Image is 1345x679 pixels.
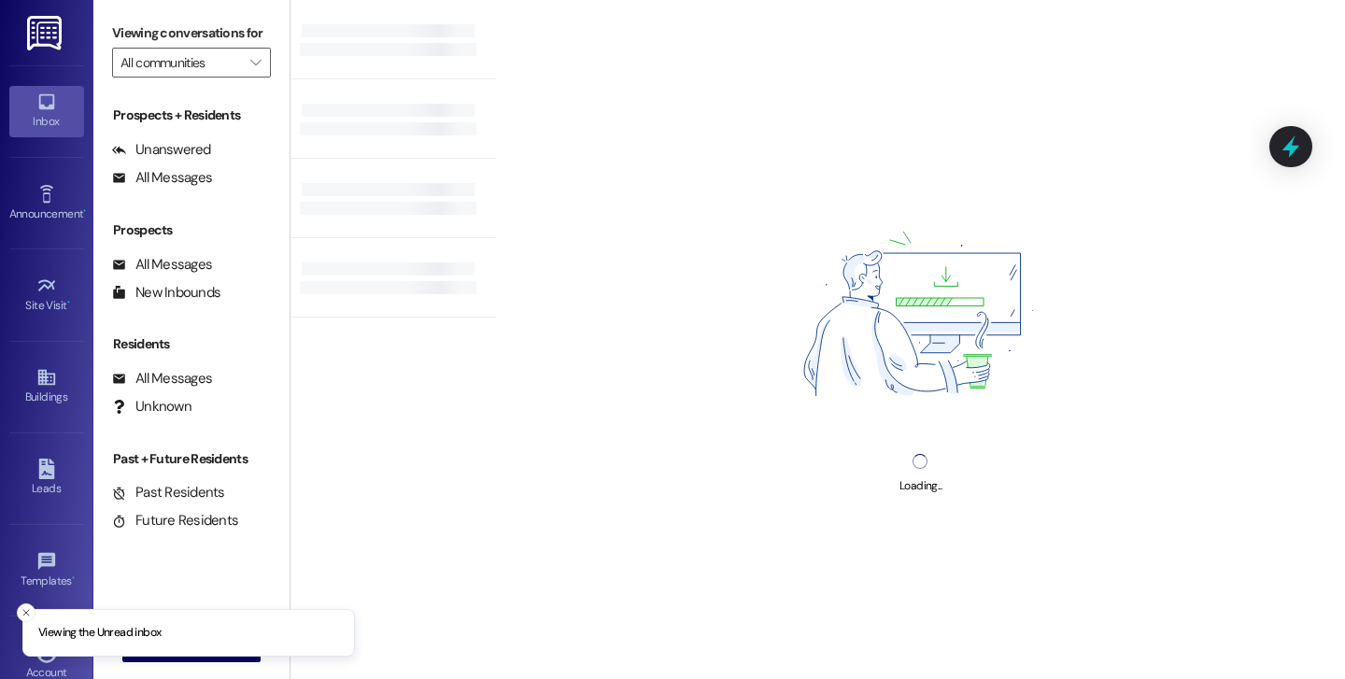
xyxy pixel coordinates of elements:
[93,334,290,354] div: Residents
[112,397,191,417] div: Unknown
[112,511,238,530] div: Future Residents
[67,296,70,309] span: •
[38,625,161,642] p: Viewing the Unread inbox
[72,572,75,585] span: •
[9,545,84,596] a: Templates •
[83,205,86,218] span: •
[9,453,84,503] a: Leads
[17,603,35,622] button: Close toast
[93,449,290,469] div: Past + Future Residents
[112,255,212,275] div: All Messages
[112,483,225,502] div: Past Residents
[93,106,290,125] div: Prospects + Residents
[9,270,84,320] a: Site Visit •
[112,283,220,303] div: New Inbounds
[93,220,290,240] div: Prospects
[112,140,211,160] div: Unanswered
[9,86,84,136] a: Inbox
[899,476,941,496] div: Loading...
[112,369,212,389] div: All Messages
[27,16,65,50] img: ResiDesk Logo
[112,19,271,48] label: Viewing conversations for
[120,48,241,78] input: All communities
[112,168,212,188] div: All Messages
[250,55,261,70] i: 
[9,361,84,412] a: Buildings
